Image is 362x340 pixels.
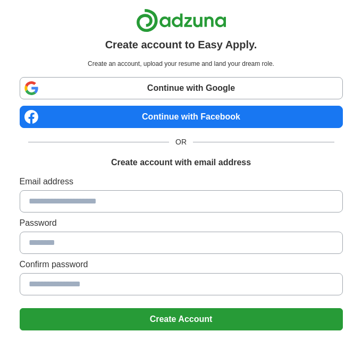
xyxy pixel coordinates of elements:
img: Adzuna logo [136,8,226,32]
label: Confirm password [20,258,343,271]
span: OR [169,137,193,148]
label: Password [20,217,343,229]
a: Continue with Facebook [20,106,343,128]
h1: Create account with email address [111,156,251,169]
h1: Create account to Easy Apply. [105,37,257,53]
label: Email address [20,175,343,188]
p: Create an account, upload your resume and land your dream role. [22,59,341,69]
a: Continue with Google [20,77,343,99]
button: Create Account [20,308,343,330]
